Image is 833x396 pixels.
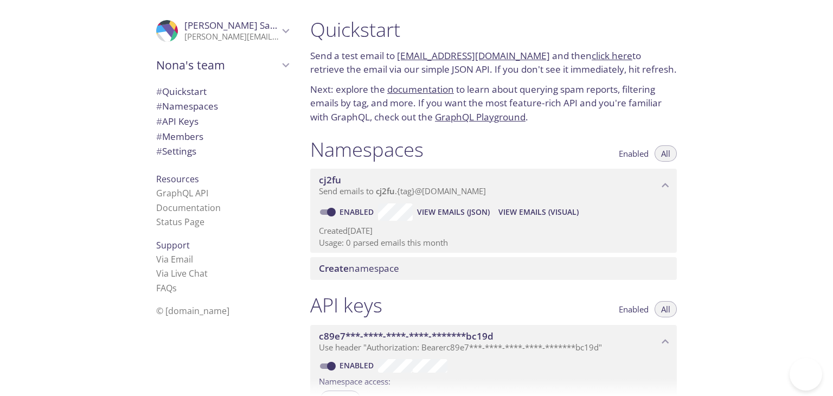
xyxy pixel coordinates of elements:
[156,115,162,127] span: #
[319,262,399,274] span: namespace
[156,239,190,251] span: Support
[612,301,655,317] button: Enabled
[319,186,486,196] span: Send emails to . {tag} @[DOMAIN_NAME]
[655,301,677,317] button: All
[148,99,297,114] div: Namespaces
[156,202,221,214] a: Documentation
[612,145,655,162] button: Enabled
[319,262,349,274] span: Create
[156,305,229,317] span: © [DOMAIN_NAME]
[148,13,297,49] div: Nona Salvedia
[790,358,822,391] iframe: Help Scout Beacon - Open
[148,51,297,79] div: Nona's team
[156,130,203,143] span: Members
[148,114,297,129] div: API Keys
[156,267,208,279] a: Via Live Chat
[156,173,199,185] span: Resources
[148,84,297,99] div: Quickstart
[156,187,208,199] a: GraphQL API
[413,203,494,221] button: View Emails (JSON)
[417,206,490,219] span: View Emails (JSON)
[156,85,162,98] span: #
[310,169,677,202] div: cj2fu namespace
[387,83,454,95] a: documentation
[435,111,526,123] a: GraphQL Playground
[310,82,677,124] p: Next: explore the to learn about querying spam reports, filtering emails by tag, and more. If you...
[156,85,207,98] span: Quickstart
[319,373,390,388] label: Namespace access:
[310,257,677,280] div: Create namespace
[498,206,579,219] span: View Emails (Visual)
[156,145,162,157] span: #
[156,145,196,157] span: Settings
[148,129,297,144] div: Members
[172,282,177,294] span: s
[156,216,204,228] a: Status Page
[310,137,424,162] h1: Namespaces
[310,17,677,42] h1: Quickstart
[338,207,378,217] a: Enabled
[319,237,668,248] p: Usage: 0 parsed emails this month
[592,49,632,62] a: click here
[156,100,218,112] span: Namespaces
[184,19,296,31] span: [PERSON_NAME] Salvedia
[319,174,341,186] span: cj2fu
[156,253,193,265] a: Via Email
[156,100,162,112] span: #
[156,58,279,73] span: Nona's team
[319,225,668,237] p: Created [DATE]
[338,360,378,371] a: Enabled
[156,282,177,294] a: FAQ
[148,144,297,159] div: Team Settings
[655,145,677,162] button: All
[310,293,382,317] h1: API keys
[184,31,279,42] p: [PERSON_NAME][EMAIL_ADDRESS][DOMAIN_NAME]
[156,115,198,127] span: API Keys
[310,49,677,76] p: Send a test email to and then to retrieve the email via our simple JSON API. If you don't see it ...
[376,186,395,196] span: cj2fu
[397,49,550,62] a: [EMAIL_ADDRESS][DOMAIN_NAME]
[494,203,583,221] button: View Emails (Visual)
[156,130,162,143] span: #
